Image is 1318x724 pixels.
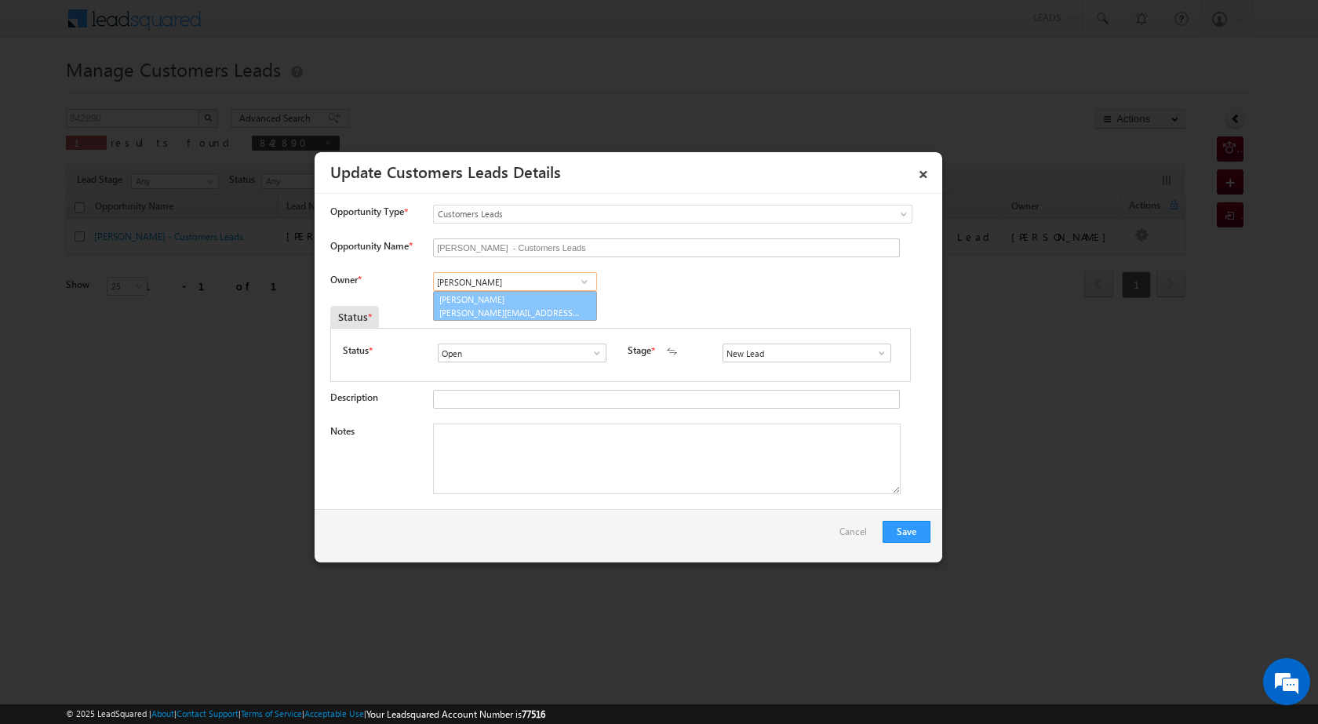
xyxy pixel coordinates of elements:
span: Customers Leads [434,207,848,221]
span: [PERSON_NAME][EMAIL_ADDRESS][DOMAIN_NAME] [439,307,581,318]
label: Status [343,344,369,358]
input: Type to Search [723,344,891,362]
span: Your Leadsquared Account Number is [366,708,545,720]
span: 77516 [522,708,545,720]
a: Terms of Service [241,708,302,719]
textarea: Type your message and hit 'Enter' [20,145,286,470]
a: Cancel [839,521,875,551]
input: Type to Search [438,344,606,362]
div: Minimize live chat window [257,8,295,45]
div: Status [330,306,379,328]
a: About [151,708,174,719]
a: Update Customers Leads Details [330,160,561,182]
img: d_60004797649_company_0_60004797649 [27,82,66,103]
a: Show All Items [574,274,594,289]
a: Customers Leads [433,205,912,224]
a: × [910,158,937,185]
input: Type to Search [433,272,597,291]
a: [PERSON_NAME] [433,291,597,321]
a: Show All Items [868,345,887,361]
a: Contact Support [177,708,238,719]
button: Save [883,521,930,543]
label: Notes [330,425,355,437]
span: © 2025 LeadSquared | | | | | [66,707,545,722]
a: Acceptable Use [304,708,364,719]
label: Stage [628,344,651,358]
label: Opportunity Name [330,240,412,252]
a: Show All Items [583,345,603,361]
em: Start Chat [213,483,285,504]
div: Chat with us now [82,82,264,103]
label: Owner [330,274,361,286]
span: Opportunity Type [330,205,404,219]
label: Description [330,391,378,403]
